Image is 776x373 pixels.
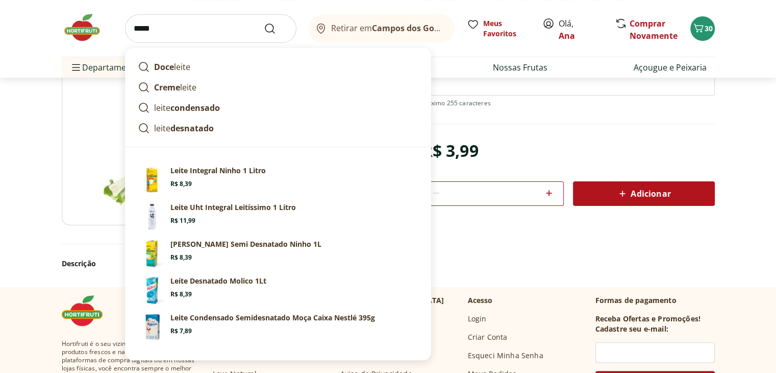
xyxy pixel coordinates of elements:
[331,24,444,33] span: Retirar em
[170,253,192,262] span: R$ 8,39
[170,102,220,113] strong: condensado
[690,16,715,41] button: Carrinho
[170,123,214,134] strong: desnatado
[372,22,557,34] b: Campos dos Goytacazes/[GEOGRAPHIC_DATA]
[138,313,166,341] img: Principal
[170,217,195,225] span: R$ 11,99
[134,198,422,235] a: Leite Uht Integral Leitíssimo 1 LitroR$ 11,99
[467,18,530,39] a: Meus Favoritos
[573,181,715,206] button: Adicionar
[134,161,422,198] a: Leite Integral Ninho 1 LitroR$ 8,39
[134,118,422,138] a: leitedesnatado
[595,295,715,306] p: Formas de pagamento
[468,351,543,361] a: Esqueci Minha Senha
[705,24,713,33] span: 30
[468,332,508,342] a: Criar Conta
[264,22,288,35] button: Submit Search
[170,239,321,249] p: [PERSON_NAME] Semi Desnatado Ninho 1L
[70,55,82,80] button: Menu
[134,98,422,118] a: leitecondensado
[559,17,604,42] span: Olá,
[154,82,180,93] strong: Creme
[170,313,375,323] p: Leite Condensado Semidesnatado Moça Caixa Nestlé 395g
[70,55,143,80] span: Departamentos
[421,136,478,165] div: R$ 3,99
[170,290,192,298] span: R$ 8,39
[630,18,678,41] a: Comprar Novamente
[134,57,422,77] a: Doceleite
[170,202,296,213] p: Leite Uht Integral Leitíssimo 1 Litro
[468,314,487,324] a: Login
[125,14,296,43] input: search
[154,102,220,114] p: leite
[154,61,190,73] p: leite
[634,61,707,74] a: Açougue e Peixaria
[170,276,266,286] p: Leite Desnatado Molico 1Lt
[170,327,192,335] span: R$ 7,89
[309,14,455,43] button: Retirar emCampos dos Goytacazes/[GEOGRAPHIC_DATA]
[62,295,113,326] img: Hortifruti
[483,18,530,39] span: Meus Favoritos
[595,324,668,334] h3: Cadastre seu e-mail:
[616,188,670,200] span: Adicionar
[468,295,493,306] p: Acesso
[154,122,214,134] p: leite
[134,77,422,98] a: Cremeleite
[170,166,266,176] p: Leite Integral Ninho 1 Litro
[154,61,174,73] strong: Doce
[62,12,113,43] img: Hortifruti
[134,309,422,345] a: PrincipalLeite Condensado Semidesnatado Moça Caixa Nestlé 395gR$ 7,89
[170,180,192,188] span: R$ 8,39
[134,272,422,309] a: Leite Desnatado Molico 1LtR$ 8,39
[154,81,196,94] p: leite
[62,252,414,275] button: Descrição
[134,235,422,272] a: [PERSON_NAME] Semi Desnatado Ninho 1LR$ 8,39
[493,61,547,74] a: Nossas Frutas
[595,314,700,324] h3: Receba Ofertas e Promoções!
[559,30,575,41] a: Ana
